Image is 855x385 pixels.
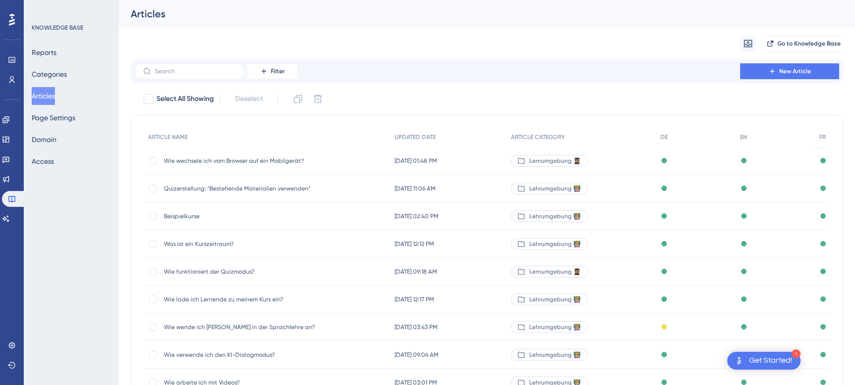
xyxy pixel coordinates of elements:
img: launcher-image-alternative-text [733,355,745,367]
span: Wie wechsele ich vom Browser auf ein Mobilgerät? [164,157,322,165]
span: Wie lade ich Lernende zu meinem Kurs ein? [164,295,322,303]
span: Select All Showing [156,93,214,105]
span: [DATE] 12:17 PM [395,295,434,303]
span: Wie funktioniert der Quizmodus? [164,268,322,276]
span: Filter [271,67,285,75]
div: Open Get Started! checklist, remaining modules: 1 [727,352,801,370]
button: New Article [740,63,839,79]
span: Lehrumgebung 👩🏼‍🏫 [529,295,581,303]
span: ARTICLE CATEGORY [511,133,565,141]
span: FR [819,133,826,141]
div: Get Started! [749,355,793,366]
span: [DATE] 09:18 AM [395,268,437,276]
div: 1 [792,349,801,358]
span: Wie verwende ich den KI-Dialogmodus? [164,351,322,359]
span: Go to Knowledge Base [777,40,841,48]
span: Lehrumgebung 👩🏼‍🏫 [529,185,581,192]
div: Articles [131,7,818,21]
button: Page Settings [32,109,75,127]
button: Access [32,152,54,170]
span: [DATE] 01:48 PM [395,157,437,165]
span: UPDATED DATE [395,133,436,141]
button: Filter [248,63,297,79]
span: [DATE] 02:40 PM [395,212,439,220]
span: Lehrumgebung 👩🏼‍🏫 [529,323,581,331]
span: Was ist ein Kurszeitraum? [164,240,322,248]
span: [DATE] 03:43 PM [395,323,438,331]
button: Domain [32,131,56,148]
span: DE [660,133,668,141]
span: Deselect [235,93,263,105]
span: Wie wende ich [PERSON_NAME] in der Sprachlehre an? [164,323,322,331]
span: EN [740,133,747,141]
button: Articles [32,87,55,105]
button: Reports [32,44,56,61]
span: Lehrumgebung 👩🏼‍🏫 [529,240,581,248]
span: ARTICLE NAME [148,133,188,141]
button: Deselect [226,90,272,108]
button: Go to Knowledge Base [764,36,843,51]
span: [DATE] 11:06 AM [395,185,436,192]
span: Lehrumgebung 👩🏼‍🏫 [529,351,581,359]
span: [DATE] 09:06 AM [395,351,439,359]
button: Categories [32,65,67,83]
span: [DATE] 12:12 PM [395,240,434,248]
span: Beispielkurse [164,212,322,220]
div: KNOWLEDGE BASE [32,24,83,32]
input: Search [155,68,235,75]
span: Lernumgebung 👩🏽‍🎓 [529,268,581,276]
span: Lehrumgebung 👩🏼‍🏫 [529,212,581,220]
span: Quizerstellung: "Bestehende Materialien verwenden" [164,185,322,192]
span: New Article [779,67,811,75]
span: Lernumgebung 👩🏽‍🎓 [529,157,581,165]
